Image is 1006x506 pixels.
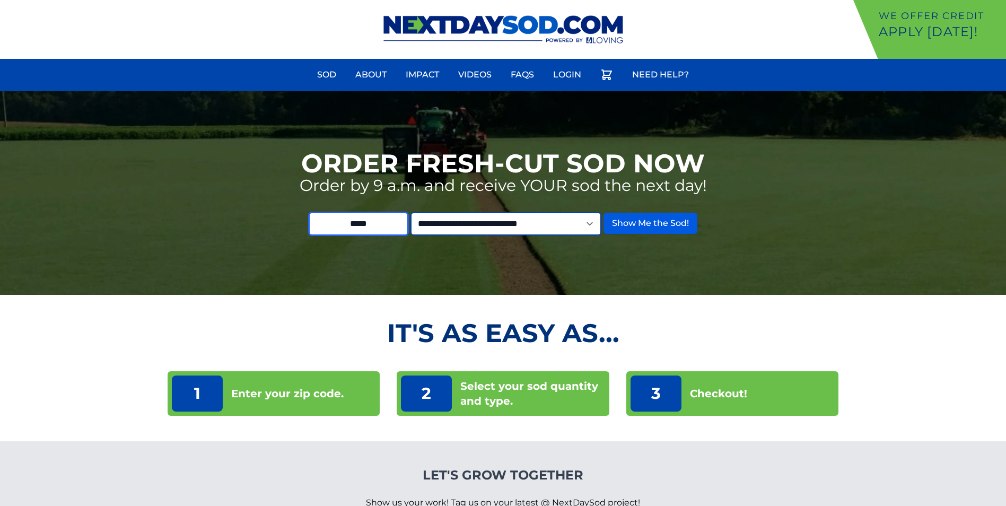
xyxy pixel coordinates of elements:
[231,386,344,401] p: Enter your zip code.
[301,151,705,176] h1: Order Fresh-Cut Sod Now
[399,62,445,88] a: Impact
[300,176,707,195] p: Order by 9 a.m. and receive YOUR sod the next day!
[401,376,452,412] p: 2
[547,62,588,88] a: Login
[690,386,747,401] p: Checkout!
[349,62,393,88] a: About
[504,62,540,88] a: FAQs
[879,23,1002,40] p: Apply [DATE]!
[879,8,1002,23] p: We offer Credit
[311,62,343,88] a: Sod
[172,376,223,412] p: 1
[626,62,695,88] a: Need Help?
[631,376,681,412] p: 3
[366,467,640,484] h4: Let's Grow Together
[168,320,838,346] h2: It's as Easy As...
[452,62,498,88] a: Videos
[460,379,605,408] p: Select your sod quantity and type.
[603,213,697,234] button: Show Me the Sod!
